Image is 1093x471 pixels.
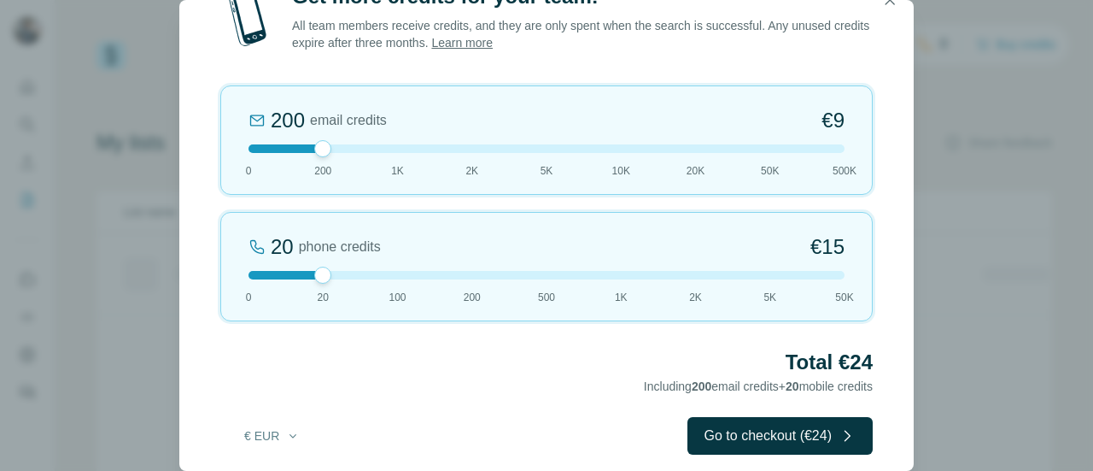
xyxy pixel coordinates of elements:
span: 5K [763,290,776,305]
span: €15 [810,233,845,261]
span: 200 [314,163,331,179]
span: 0 [246,163,252,179]
span: 2K [465,163,478,179]
span: 2K [689,290,702,305]
span: 100 [389,290,406,305]
button: € EUR [232,421,312,451]
span: email credits [310,110,387,131]
span: 0 [246,290,252,305]
span: 1K [615,290,628,305]
span: 1K [391,163,404,179]
span: 200 [692,380,711,393]
div: 20 [271,233,294,261]
span: 20 [786,380,799,393]
span: 20K [687,163,704,179]
span: 20 [318,290,329,305]
p: All team members receive credits, and they are only spent when the search is successful. Any unus... [292,17,873,51]
span: Including email credits + mobile credits [644,380,873,393]
span: 500 [538,290,555,305]
span: 50K [835,290,853,305]
span: €9 [821,107,845,134]
span: 200 [464,290,481,305]
span: 50K [761,163,779,179]
button: Go to checkout (€24) [687,417,873,455]
span: 5K [541,163,553,179]
h2: Total €24 [220,349,873,376]
span: 10K [612,163,630,179]
span: phone credits [299,237,381,257]
div: 200 [271,107,305,134]
span: 500K [833,163,856,179]
a: Learn more [431,36,493,50]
